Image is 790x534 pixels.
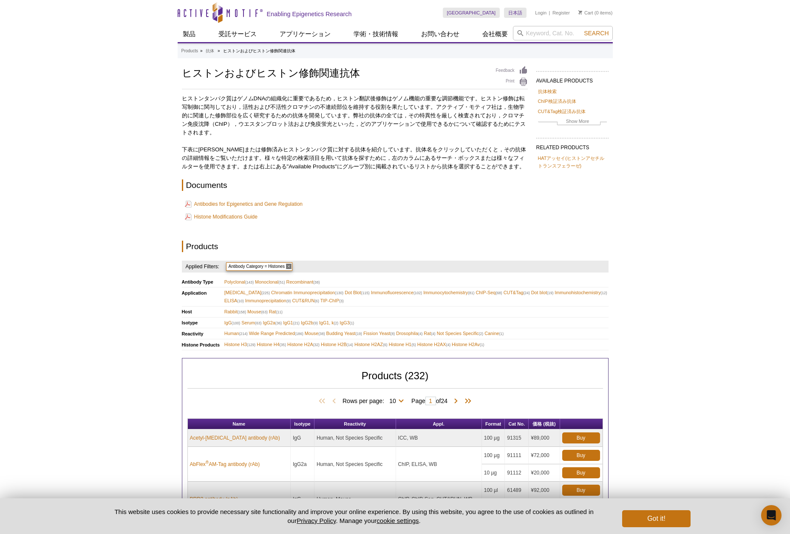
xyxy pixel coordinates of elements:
button: Search [581,29,611,37]
span: IgG [224,319,241,327]
a: 抗体検索 [538,88,557,95]
span: (4) [431,332,436,336]
td: ChIP, ChIP-Seq, CUT&RUN, WB [396,482,482,517]
a: 抗体 [206,47,214,55]
span: Immunofluorescence [371,289,422,297]
th: Reactivity [314,419,396,429]
span: (5) [411,343,416,347]
td: ICC, WB [396,429,482,447]
a: 学術・技術情報 [348,26,403,42]
span: (63) [261,310,267,314]
span: (19) [356,332,362,336]
p: 下表に[PERSON_NAME]または修飾済みヒストンタンパク質に対する抗体を紹介しています。抗体名をクリックしていただくと，その抗体の詳細情報をご覧いただけます。様々な特定の検索項目を用いて抗... [182,145,528,171]
span: Histone H3 [224,341,256,349]
th: Reactivity [182,328,224,339]
span: IgG1 [283,319,300,327]
span: Histone H2AX [417,341,450,349]
span: CUT&Tag [504,289,530,297]
td: 100 µl [482,482,505,499]
td: 91112 [505,464,529,482]
span: (2) [334,321,339,325]
a: 受託サービス [213,26,262,42]
span: Not Species Specific [437,329,484,338]
a: [GEOGRAPHIC_DATA] [443,8,500,18]
a: 日本語 [504,8,527,18]
a: Buy [562,467,600,478]
span: Antibody Category = Histones [226,262,293,271]
span: (214) [239,332,248,336]
span: (1) [480,343,484,347]
span: (51) [278,280,285,284]
td: 61489 [505,482,529,499]
span: (115) [361,291,370,295]
h2: Products [182,241,528,252]
button: cookie settings [377,517,419,524]
span: Previous Page [330,397,338,406]
th: Application [182,287,224,306]
td: IgG [291,429,314,447]
span: IgG2b [301,319,318,327]
a: HATアッセイ(ヒストンアセチルトランスフェラーゼ) [538,154,607,170]
li: | [549,8,550,18]
a: AbFlex®AM-Tag antibody (rAb) [190,460,260,468]
span: ChIP-Seq [476,289,502,297]
a: Buy [562,432,600,443]
span: Page of [407,397,452,405]
td: 91111 [505,447,529,464]
td: Human, Not Species Specific [314,429,396,447]
a: Acetyl-[MEDICAL_DATA] antibody (rAb) [190,434,280,442]
th: Histone Products [182,339,224,350]
span: Histone H2A [287,341,320,349]
td: Human, Mouse [314,482,396,517]
span: Search [584,30,609,37]
span: Monoclonal [255,278,285,286]
td: ChIP, ELISA, WB [396,447,482,482]
span: (4) [418,332,423,336]
span: (6) [383,343,388,347]
span: (1) [350,321,354,325]
span: (143) [245,280,254,284]
span: Next Page [452,397,460,406]
span: (2) [479,332,484,336]
span: (1) [499,332,504,336]
td: IgG [291,482,314,517]
img: Your Cart [578,10,582,14]
a: Cart [578,10,593,16]
th: Host [182,306,224,317]
span: Human [224,329,248,338]
span: Dot blot [531,289,554,297]
span: Histone H2AZ [354,341,388,349]
span: Mouse [247,308,268,316]
span: (11) [276,310,283,314]
h2: RELATED PRODUCTS [536,138,609,153]
span: (10) [237,299,244,303]
span: IgG2a [263,319,282,327]
span: IgG3 [340,319,354,327]
span: Histone H2B [321,341,353,349]
th: Appl. [396,419,482,429]
td: ¥89,000 [529,429,560,447]
span: Rat [269,308,283,316]
a: 製品 [178,26,201,42]
a: BRD3 antibody (pAb) [190,495,238,503]
a: Antibodies for Epigenetics and Gene Regulation [185,199,303,209]
h2: Documents [182,179,528,191]
span: (3) [339,299,344,303]
span: Chromatin Immunoprecipitation [271,289,343,297]
span: (81) [468,291,474,295]
span: Immunohistochemistry [555,289,607,297]
span: (36) [275,321,282,325]
a: Login [535,10,546,16]
span: (225) [261,291,270,295]
a: Products [181,47,198,55]
span: (129) [247,343,255,347]
h2: Products (232) [187,372,603,389]
td: ¥20,000 [529,464,560,482]
span: (24) [523,291,529,295]
span: CUT&RUN [292,297,319,305]
span: Last Page [460,397,473,406]
span: (19) [547,291,553,295]
li: ヒストンおよびヒストン修飾関連抗体 [223,48,295,53]
div: Open Intercom Messenger [761,505,782,525]
li: (0 items) [578,8,613,18]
